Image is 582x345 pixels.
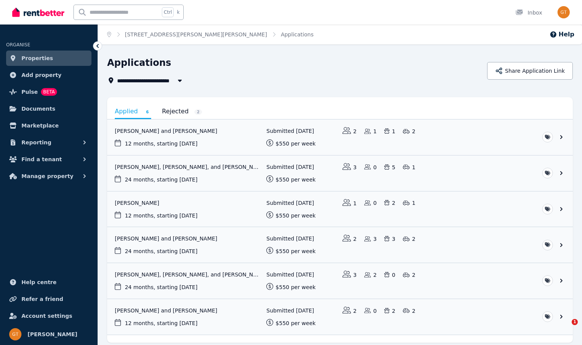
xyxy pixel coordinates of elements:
div: Inbox [515,9,542,16]
a: View application: Lisa Bennett, Shane Yule, and Porsha Bennett [107,263,573,299]
span: Manage property [21,172,73,181]
a: View application: Kylie Jarvis, Amanda Tutt, and Shane Hunt [107,155,573,191]
button: Help [549,30,574,39]
a: Add property [6,67,91,83]
span: ORGANISE [6,42,30,47]
a: Marketplace [6,118,91,133]
img: Gloria Thompson [9,328,21,340]
a: Account settings [6,308,91,324]
nav: Breadcrumb [98,25,323,44]
a: View application: Mitchell Kop and Chloe Turner [107,299,573,335]
span: Reporting [21,138,51,147]
span: Refer a friend [21,294,63,304]
button: Manage property [6,168,91,184]
span: Documents [21,104,55,113]
a: Rejected [162,105,202,118]
span: Account settings [21,311,72,320]
a: View application: Tabitha Morgan and Dylan Pollard-slattery [107,227,573,263]
a: View application: Tahlia Reid [107,191,573,227]
a: Help centre [6,275,91,290]
span: 1 [572,319,578,325]
button: Find a tenant [6,152,91,167]
span: Add property [21,70,62,80]
a: Refer a friend [6,291,91,307]
h1: Applications [107,57,171,69]
img: Gloria Thompson [558,6,570,18]
span: Find a tenant [21,155,62,164]
span: Properties [21,54,53,63]
span: Pulse [21,87,38,96]
span: 6 [143,109,151,115]
span: k [177,9,179,15]
span: Applications [281,31,314,38]
span: Help centre [21,278,57,287]
iframe: Intercom live chat [556,319,574,337]
a: Properties [6,51,91,66]
button: Reporting [6,135,91,150]
span: Marketplace [21,121,59,130]
a: Applied [115,105,151,119]
a: PulseBETA [6,84,91,100]
img: RentBetter [12,7,64,18]
span: [PERSON_NAME] [28,330,77,339]
a: [STREET_ADDRESS][PERSON_NAME][PERSON_NAME] [125,31,267,38]
button: Share Application Link [487,62,573,80]
span: Ctrl [162,7,174,17]
a: View application: Ashlei Corby and Ashley Riley [107,119,573,155]
span: BETA [41,88,57,96]
a: Documents [6,101,91,116]
span: 2 [194,109,202,115]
